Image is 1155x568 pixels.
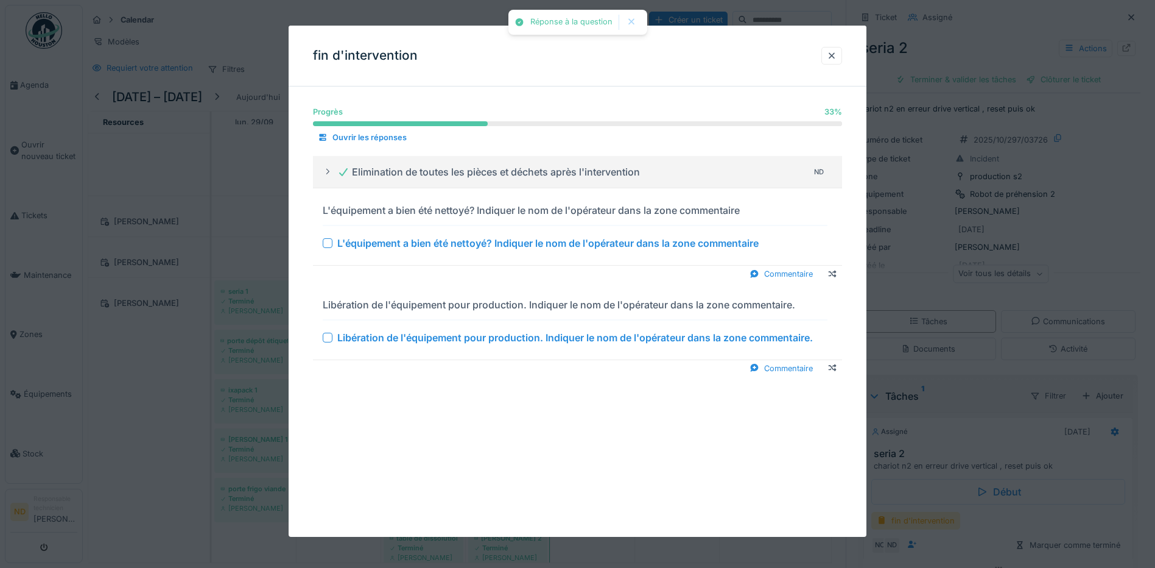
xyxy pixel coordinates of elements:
[318,201,837,260] summary: L'équipement a bien été nettoyé? Indiquer le nom de l'opérateur dans la zone commentaire L'équipe...
[318,161,837,183] summary: Elimination de toutes les pièces et déchets après l'interventionND
[824,106,842,118] div: 33 %
[313,121,842,126] progress: 33 %
[313,48,418,63] h3: fin d'intervention
[323,203,740,218] div: L'équipement a bien été nettoyé? Indiquer le nom de l'opérateur dans la zone commentaire
[745,360,818,376] div: Commentaire
[313,129,412,146] div: Ouvrir les réponses
[323,297,795,311] div: Libération de l'équipement pour production. Indiquer le nom de l'opérateur dans la zone commentaire.
[337,236,759,250] div: L'équipement a bien été nettoyé? Indiquer le nom de l'opérateur dans la zone commentaire
[337,330,813,344] div: Libération de l'équipement pour production. Indiquer le nom de l'opérateur dans la zone commentaire.
[313,106,343,118] div: Progrès
[530,17,613,27] div: Réponse à la question
[745,266,818,282] div: Commentaire
[318,294,837,354] summary: Libération de l'équipement pour production. Indiquer le nom de l'opérateur dans la zone commentai...
[337,165,640,179] div: Elimination de toutes les pièces et déchets après l'intervention
[810,163,827,180] div: ND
